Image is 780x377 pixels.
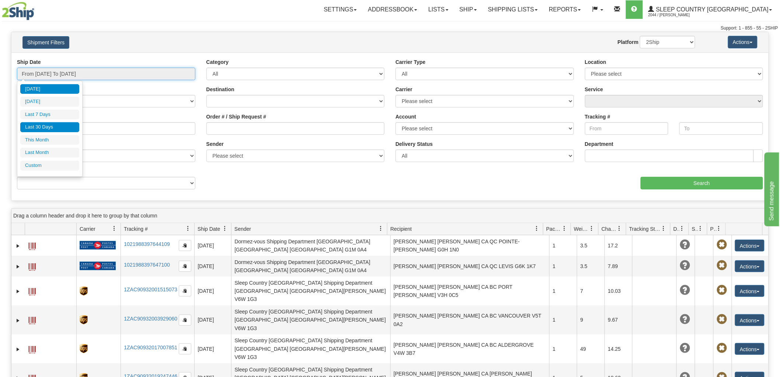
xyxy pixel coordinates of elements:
[80,315,87,325] img: 8 - UPS
[735,343,765,355] button: Actions
[124,287,177,292] a: 1ZAC90932001515073
[182,222,194,235] a: Tracking # filter column settings
[80,261,116,271] img: 20 - Canada Post
[20,161,79,171] li: Custom
[676,222,689,235] a: Delivery Status filter column settings
[390,256,550,277] td: [PERSON_NAME] [PERSON_NAME] CA QC LEVIS G6K 1K7
[605,256,632,277] td: 7.89
[423,0,454,19] a: Lists
[124,262,170,268] a: 1021988397647100
[206,113,267,120] label: Order # / Ship Request #
[558,222,571,235] a: Packages filter column settings
[680,314,690,325] span: Unknown
[206,140,224,148] label: Sender
[390,235,550,256] td: [PERSON_NAME] [PERSON_NAME] CA QC POINTE-[PERSON_NAME] G0H 1N0
[549,235,577,256] td: 1
[735,285,765,297] button: Actions
[679,122,763,135] input: To
[577,235,605,256] td: 3.5
[605,235,632,256] td: 17.2
[717,260,727,271] span: Pickup Not Assigned
[577,256,605,277] td: 3.5
[717,285,727,295] span: Pickup Not Assigned
[231,235,390,256] td: Dormez-vous Shipping Department [GEOGRAPHIC_DATA] [GEOGRAPHIC_DATA] [GEOGRAPHIC_DATA] G1M 0A4
[713,222,725,235] a: Pickup Status filter column settings
[680,285,690,295] span: Unknown
[618,38,639,46] label: Platform
[231,335,390,363] td: Sleep Country [GEOGRAPHIC_DATA] Shipping Department [GEOGRAPHIC_DATA] [GEOGRAPHIC_DATA][PERSON_NA...
[17,58,41,66] label: Ship Date
[318,0,362,19] a: Settings
[763,151,779,226] iframe: chat widget
[586,222,598,235] a: Weight filter column settings
[577,305,605,334] td: 9
[198,225,220,233] span: Ship Date
[20,148,79,158] li: Last Month
[728,36,758,48] button: Actions
[28,239,36,251] a: Label
[654,6,769,13] span: Sleep Country [GEOGRAPHIC_DATA]
[124,345,177,350] a: 1ZAC90932017007851
[14,288,22,295] a: Expand
[194,335,231,363] td: [DATE]
[396,86,412,93] label: Carrier
[206,86,234,93] label: Destination
[717,240,727,250] span: Pickup Not Assigned
[543,0,586,19] a: Reports
[546,225,562,233] span: Packages
[585,86,603,93] label: Service
[231,277,390,305] td: Sleep Country [GEOGRAPHIC_DATA] Shipping Department [GEOGRAPHIC_DATA] [GEOGRAPHIC_DATA][PERSON_NA...
[179,343,191,354] button: Copy to clipboard
[692,225,698,233] span: Shipment Issues
[390,277,550,305] td: [PERSON_NAME] [PERSON_NAME] CA BC PORT [PERSON_NAME] V3H 0C5
[28,260,36,272] a: Label
[549,305,577,334] td: 1
[585,140,614,148] label: Department
[6,4,68,13] div: Send message
[549,256,577,277] td: 1
[231,256,390,277] td: Dormez-vous Shipping Department [GEOGRAPHIC_DATA] [GEOGRAPHIC_DATA] [GEOGRAPHIC_DATA] G1M 0A4
[179,240,191,251] button: Copy to clipboard
[20,135,79,145] li: This Month
[680,343,690,353] span: Unknown
[717,314,727,325] span: Pickup Not Assigned
[179,261,191,272] button: Copy to clipboard
[28,343,36,354] a: Label
[28,313,36,325] a: Label
[735,260,765,272] button: Actions
[124,241,170,247] a: 1021988397644109
[605,335,632,363] td: 14.25
[710,225,717,233] span: Pickup Status
[643,0,778,19] a: Sleep Country [GEOGRAPHIC_DATA] 2044 / [PERSON_NAME]
[680,240,690,250] span: Unknown
[585,122,669,135] input: From
[549,335,577,363] td: 1
[390,335,550,363] td: [PERSON_NAME] [PERSON_NAME] CA BC ALDERGROVE V4W 3B7
[194,277,231,305] td: [DATE]
[585,58,606,66] label: Location
[735,314,765,326] button: Actions
[375,222,387,235] a: Sender filter column settings
[179,285,191,297] button: Copy to clipboard
[577,277,605,305] td: 7
[396,113,416,120] label: Account
[80,344,87,353] img: 8 - UPS
[613,222,626,235] a: Charge filter column settings
[124,316,177,322] a: 1ZAC90932003929060
[2,2,34,20] img: logo2044.jpg
[390,305,550,334] td: [PERSON_NAME] [PERSON_NAME] CA BC VANCOUVER V5T 0A2
[80,287,87,296] img: 8 - UPS
[549,277,577,305] td: 1
[390,225,412,233] span: Recipient
[22,36,69,49] button: Shipment Filters
[396,58,425,66] label: Carrier Type
[605,277,632,305] td: 10.03
[454,0,483,19] a: Ship
[14,346,22,353] a: Expand
[680,260,690,271] span: Unknown
[629,225,661,233] span: Tracking Status
[717,343,727,353] span: Pickup Not Assigned
[574,225,589,233] span: Weight
[735,240,765,251] button: Actions
[658,222,670,235] a: Tracking Status filter column settings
